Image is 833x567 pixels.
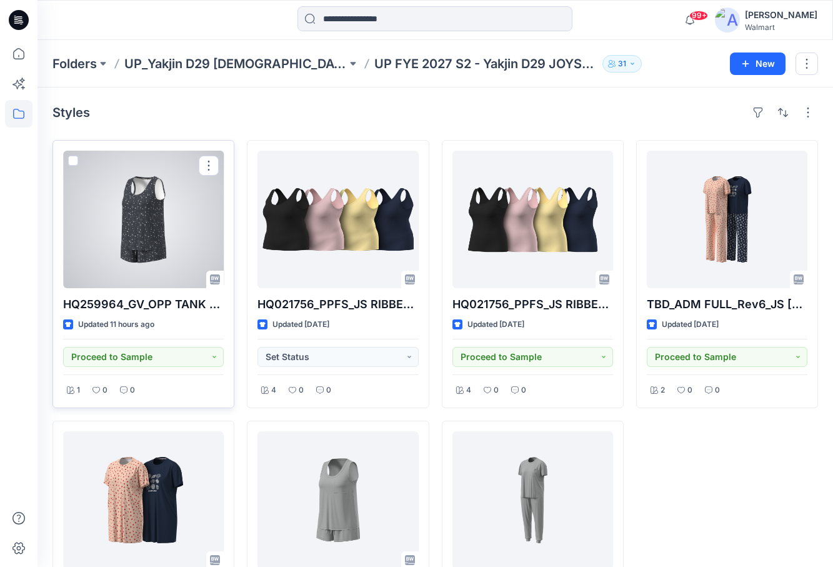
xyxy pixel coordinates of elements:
[102,384,107,397] p: 0
[647,296,807,313] p: TBD_ADM FULL_Rev6_JS [PERSON_NAME] SET
[452,151,613,288] a: HQ021756_PPFS_JS RIBBED TANK
[662,318,719,331] p: Updated [DATE]
[272,318,329,331] p: Updated [DATE]
[63,151,224,288] a: HQ259964_GV_OPP TANK AND SHORTSLEEP SET
[745,23,817,32] div: Walmart
[299,384,304,397] p: 0
[374,55,597,73] p: UP FYE 2027 S2 - Yakjin D29 JOYSPUN [DEMOGRAPHIC_DATA] Sleepwear
[661,384,665,397] p: 2
[715,8,740,33] img: avatar
[452,296,613,313] p: HQ021756_PPFS_JS RIBBED TANK
[715,384,720,397] p: 0
[647,151,807,288] a: TBD_ADM FULL_Rev6_JS OPP PJ SET
[124,55,347,73] a: UP_Yakjin D29 [DEMOGRAPHIC_DATA] Sleep
[257,151,418,288] a: HQ021756_PPFS_JS RIBBED TANK PLUS
[52,105,90,120] h4: Styles
[745,8,817,23] div: [PERSON_NAME]
[77,384,80,397] p: 1
[730,53,786,75] button: New
[466,384,471,397] p: 4
[271,384,276,397] p: 4
[521,384,526,397] p: 0
[618,57,626,71] p: 31
[52,55,97,73] a: Folders
[602,55,642,73] button: 31
[467,318,524,331] p: Updated [DATE]
[687,384,692,397] p: 0
[78,318,154,331] p: Updated 11 hours ago
[689,11,708,21] span: 99+
[326,384,331,397] p: 0
[63,296,224,313] p: HQ259964_GV_OPP TANK AND SHORTSLEEP SET
[130,384,135,397] p: 0
[257,296,418,313] p: HQ021756_PPFS_JS RIBBED TANK PLUS
[494,384,499,397] p: 0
